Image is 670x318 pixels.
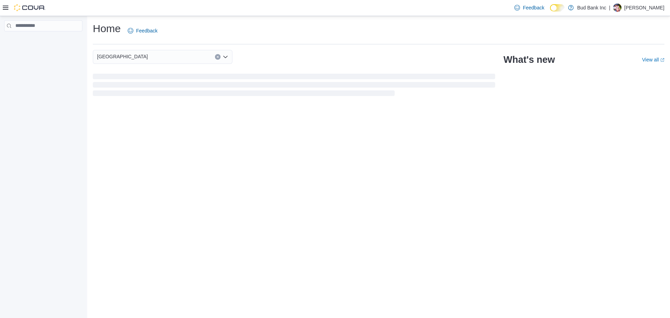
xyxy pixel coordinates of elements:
p: Bud Bank Inc [577,3,606,12]
h1: Home [93,22,121,36]
a: Feedback [512,1,547,15]
button: Clear input [215,54,221,60]
p: | [609,3,610,12]
button: Open list of options [223,54,228,60]
a: Feedback [125,24,160,38]
svg: External link [660,58,664,62]
img: Cova [14,4,45,11]
a: View allExternal link [642,57,664,62]
nav: Complex example [4,33,82,50]
span: Feedback [136,27,157,34]
input: Dark Mode [550,4,565,12]
div: Darren Lopes [613,3,621,12]
span: Feedback [523,4,544,11]
span: [GEOGRAPHIC_DATA] [97,52,148,61]
span: Loading [93,75,495,97]
h2: What's new [504,54,555,65]
p: [PERSON_NAME] [624,3,664,12]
